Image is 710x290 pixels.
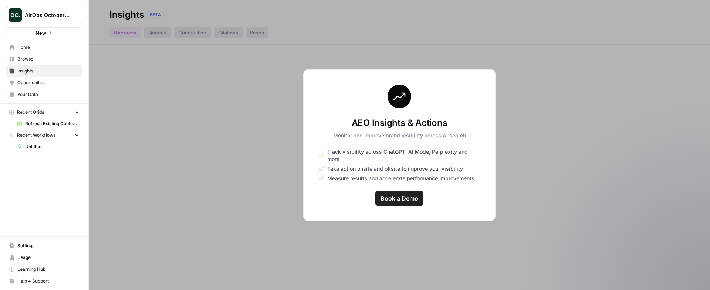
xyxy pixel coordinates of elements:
button: Workspace: AirOps October Cohort [6,6,82,24]
a: Browse [6,53,82,65]
span: Recent Grids [17,109,44,116]
a: Opportunities [6,77,82,89]
span: Learning Hub [17,266,79,273]
span: Your Data [17,91,79,98]
span: Untitled [25,143,79,150]
a: Learning Hub [6,263,82,275]
span: Book a Demo [381,194,418,203]
span: AirOps October Cohort [25,11,70,19]
span: New [35,29,46,37]
span: Track visibility across ChatGPT, AI Mode, Perplexity and more [327,148,480,163]
button: New [6,27,82,38]
a: Untitled [14,141,82,153]
span: Take action onsite and offsite to improve your visibility [327,165,463,173]
button: Help + Support [6,275,82,287]
span: Help + Support [17,278,79,284]
span: Insights [17,68,79,74]
a: Your Data [6,89,82,100]
button: Recent Grids [6,107,82,118]
span: Measure results and accelerate performance improvements [327,175,474,182]
a: Settings [6,240,82,252]
a: Book a Demo [375,191,423,206]
span: Browse [17,56,79,62]
span: Home [17,44,79,51]
span: Settings [17,242,79,249]
a: Insights [6,65,82,77]
a: Refresh Existing Content (1) [14,118,82,130]
span: Usage [17,254,79,261]
img: AirOps October Cohort Logo [9,8,22,22]
a: Home [6,41,82,53]
h3: AEO Insights & Actions [333,117,466,129]
span: Opportunities [17,79,79,86]
a: Usage [6,252,82,263]
p: Monitor and improve brand visibility across AI search [333,132,466,139]
span: Refresh Existing Content (1) [25,120,79,127]
button: Recent Workflows [6,130,82,141]
span: Recent Workflows [17,132,55,139]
